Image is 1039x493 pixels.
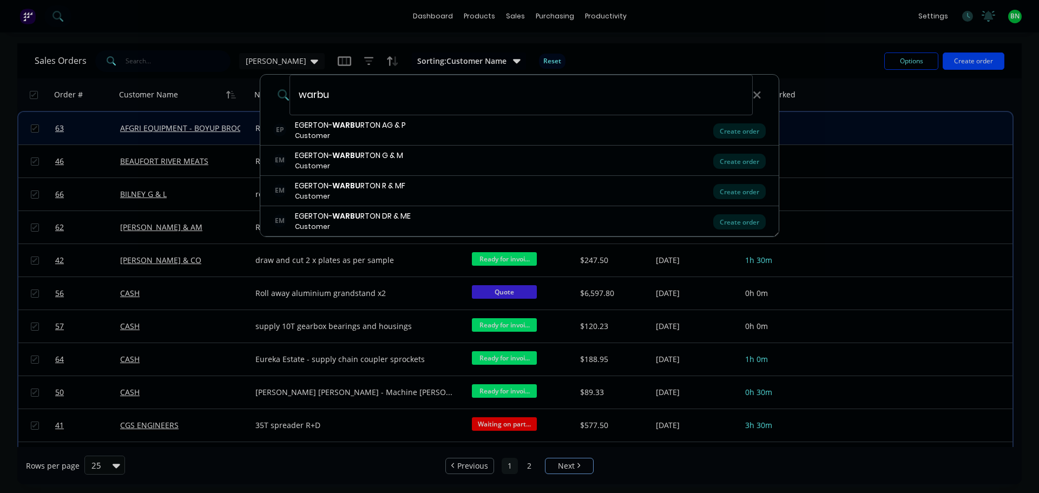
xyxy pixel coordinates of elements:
div: EP [273,123,286,136]
div: EGERTON- RTON AG & P [295,120,406,131]
b: WARBU [332,211,360,221]
div: Customer [295,192,405,201]
div: EGERTON- RTON R & MF [295,180,405,192]
b: WARBU [332,150,360,161]
div: EM [273,184,286,197]
div: EM [273,214,286,227]
div: Create order [713,214,766,229]
div: Create order [713,123,766,139]
div: EGERTON- RTON G & M [295,150,403,161]
div: Create order [713,184,766,199]
div: Customer [295,222,411,232]
div: Customer [295,131,406,141]
input: Enter a customer name to create a new order... [290,75,753,115]
div: Create order [713,154,766,169]
div: EM [273,154,286,167]
b: WARBU [332,120,360,130]
div: Customer [295,161,403,171]
b: WARBU [332,180,360,191]
div: EGERTON- RTON DR & ME [295,211,411,222]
